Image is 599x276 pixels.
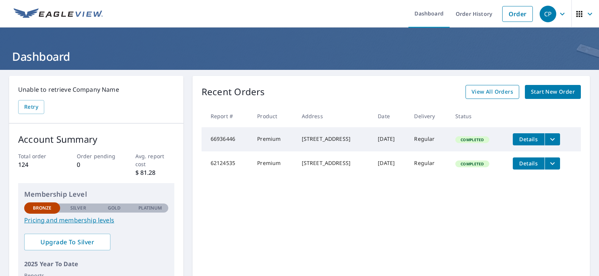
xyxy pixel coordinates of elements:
[408,105,449,127] th: Delivery
[33,205,52,211] p: Bronze
[545,157,560,170] button: filesDropdownBtn-62124535
[24,189,168,199] p: Membership Level
[30,238,104,246] span: Upgrade To Silver
[202,127,251,151] td: 66936446
[372,151,408,176] td: [DATE]
[517,160,540,167] span: Details
[456,161,488,167] span: Completed
[18,85,174,94] p: Unable to retrieve Company Name
[18,160,57,169] p: 124
[202,85,265,99] p: Recent Orders
[18,152,57,160] p: Total order
[9,49,590,64] h1: Dashboard
[18,133,174,146] p: Account Summary
[296,105,372,127] th: Address
[540,6,556,22] div: CP
[456,137,488,142] span: Completed
[24,102,38,112] span: Retry
[251,151,295,176] td: Premium
[372,105,408,127] th: Date
[14,8,103,20] img: EV Logo
[513,133,545,145] button: detailsBtn-66936446
[138,205,162,211] p: Platinum
[24,216,168,225] a: Pricing and membership levels
[502,6,533,22] a: Order
[466,85,519,99] a: View All Orders
[531,87,575,97] span: Start New Order
[251,105,295,127] th: Product
[408,151,449,176] td: Regular
[408,127,449,151] td: Regular
[251,127,295,151] td: Premium
[372,127,408,151] td: [DATE]
[545,133,560,145] button: filesDropdownBtn-66936446
[202,105,251,127] th: Report #
[77,160,116,169] p: 0
[77,152,116,160] p: Order pending
[24,234,110,250] a: Upgrade To Silver
[108,205,121,211] p: Gold
[24,259,168,268] p: 2025 Year To Date
[472,87,513,97] span: View All Orders
[302,159,366,167] div: [STREET_ADDRESS]
[517,136,540,143] span: Details
[18,100,44,114] button: Retry
[135,168,174,177] p: $ 81.28
[302,135,366,143] div: [STREET_ADDRESS]
[70,205,86,211] p: Silver
[135,152,174,168] p: Avg. report cost
[449,105,507,127] th: Status
[202,151,251,176] td: 62124535
[525,85,581,99] a: Start New Order
[513,157,545,170] button: detailsBtn-62124535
